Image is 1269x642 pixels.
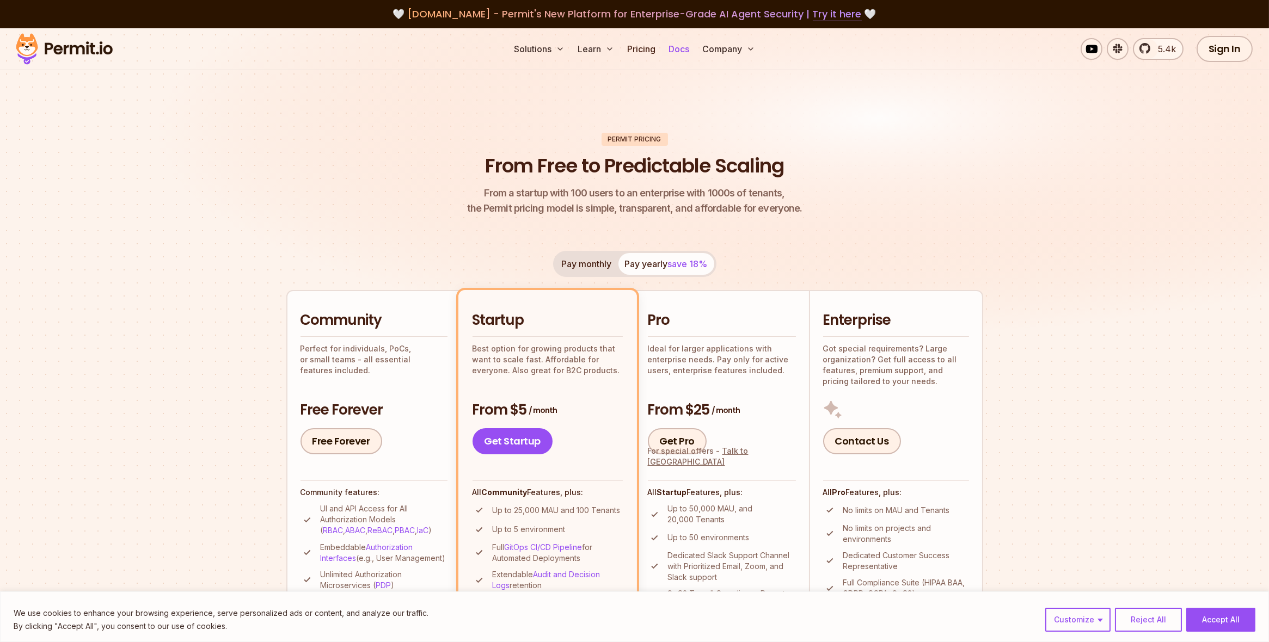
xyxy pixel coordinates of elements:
[573,38,618,60] button: Learn
[321,569,447,591] p: Unlimited Authorization Microservices ( )
[510,38,569,60] button: Solutions
[467,186,802,216] p: the Permit pricing model is simple, transparent, and affordable for everyone.
[1115,608,1182,632] button: Reject All
[648,343,796,376] p: Ideal for larger applications with enterprise needs. Pay only for active users, enterprise featur...
[482,487,528,497] strong: Community
[467,186,802,201] span: From a startup with 100 users to an enterprise with 1000s of tenants,
[376,581,391,590] a: PDP
[648,487,796,498] h4: All Features, plus:
[813,7,862,21] a: Try it here
[408,7,862,21] span: [DOMAIN_NAME] - Permit's New Platform for Enterprise-Grade AI Agent Security |
[529,405,557,416] span: / month
[648,400,796,420] h3: From $25
[323,526,344,535] a: RBAC
[473,343,623,376] p: Best option for growing products that want to scale fast. Affordable for everyone. Also great for...
[493,524,566,535] p: Up to 5 environment
[505,542,583,552] a: GitOps CI/CD Pipeline
[1197,36,1253,62] a: Sign In
[698,38,759,60] button: Company
[395,526,415,535] a: PBAC
[321,542,447,564] p: Embeddable (e.g., User Management)
[301,343,447,376] p: Perfect for individuals, PoCs, or small teams - all essential features included.
[823,428,901,454] a: Contact Us
[493,569,623,591] p: Extendable retention
[473,428,553,454] a: Get Startup
[823,343,969,387] p: Got special requirements? Large organization? Get full access to all features, premium support, a...
[346,526,366,535] a: ABAC
[493,505,621,516] p: Up to 25,000 MAU and 100 Tenants
[301,400,447,420] h3: Free Forever
[648,446,796,467] div: For special offers -
[11,30,118,67] img: Permit logo
[648,311,796,330] h2: Pro
[832,487,846,497] strong: Pro
[843,505,950,516] p: No limits on MAU and Tenants
[623,38,660,60] a: Pricing
[843,577,969,599] p: Full Compliance Suite (HIPAA BAA, GDPR, CCPA, SoC2)
[664,38,694,60] a: Docs
[301,311,447,330] h2: Community
[1045,608,1111,632] button: Customize
[1151,42,1176,55] span: 5.4k
[1186,608,1255,632] button: Accept All
[648,428,707,454] a: Get Pro
[485,152,784,180] h1: From Free to Predictable Scaling
[301,428,382,454] a: Free Forever
[26,7,1243,22] div: 🤍 🤍
[823,487,969,498] h4: All Features, plus:
[555,253,618,275] button: Pay monthly
[321,542,413,563] a: Authorization Interfaces
[843,523,969,545] p: No limits on projects and environments
[14,607,428,620] p: We use cookies to enhance your browsing experience, serve personalized ads or content, and analyz...
[14,620,428,633] p: By clicking "Accept All", you consent to our use of cookies.
[321,503,447,536] p: UI and API Access for All Authorization Models ( , , , , )
[1133,38,1184,60] a: 5.4k
[668,503,796,525] p: Up to 50,000 MAU, and 20,000 Tenants
[668,550,796,583] p: Dedicated Slack Support Channel with Prioritized Email, Zoom, and Slack support
[712,405,740,416] span: / month
[668,588,796,610] p: SoC2 Type II Compliance Report and Certification
[657,487,687,497] strong: Startup
[843,550,969,572] p: Dedicated Customer Success Representative
[418,526,429,535] a: IaC
[473,487,623,498] h4: All Features, plus:
[493,542,623,564] p: Full for Automated Deployments
[473,400,623,420] h3: From $5
[823,311,969,330] h2: Enterprise
[493,570,600,590] a: Audit and Decision Logs
[301,487,447,498] h4: Community features:
[368,526,393,535] a: ReBAC
[473,311,623,330] h2: Startup
[602,133,668,146] div: Permit Pricing
[668,532,750,543] p: Up to 50 environments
